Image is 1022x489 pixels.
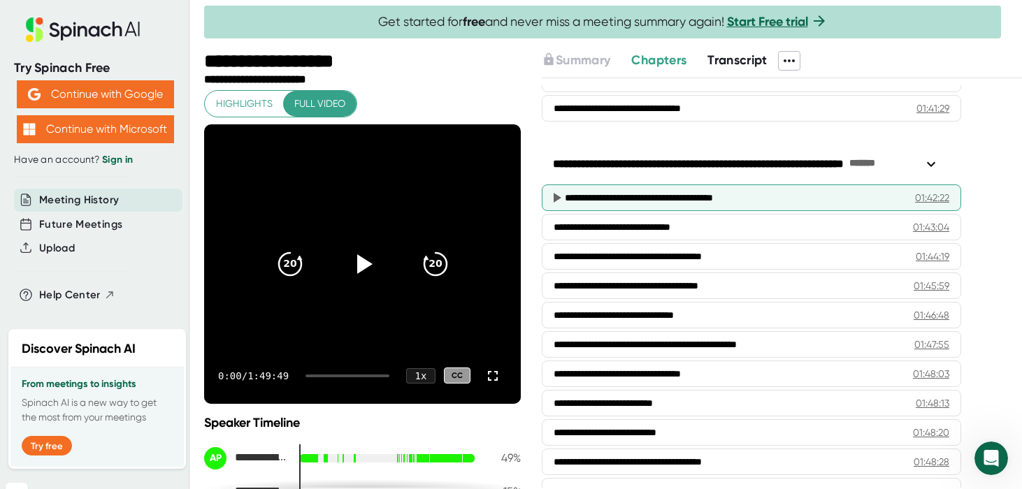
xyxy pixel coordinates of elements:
button: Continue with Google [17,80,174,108]
div: 49 % [486,451,521,465]
h2: Discover Spinach AI [22,340,136,358]
div: 01:44:19 [916,249,949,263]
button: Highlights [205,91,284,117]
div: 01:48:03 [913,367,949,381]
div: 01:48:13 [916,396,949,410]
button: Try free [22,436,72,455]
span: Highlights [216,95,273,112]
div: CC [444,367,470,384]
div: Speaker Timeline [204,415,521,430]
button: Help Center [39,287,115,303]
span: Full video [294,95,345,112]
button: Meeting History [39,192,119,208]
div: 01:47:55 [914,337,949,351]
div: 01:46:48 [914,308,949,322]
div: 1 x [406,368,436,384]
b: free [463,14,485,29]
button: Continue with Microsoft [17,115,174,143]
div: AP [204,447,226,469]
a: Sign in [102,154,133,166]
button: Transcript [707,51,768,70]
button: Full video [283,91,357,117]
span: Transcript [707,52,768,68]
div: 01:48:28 [914,455,949,469]
p: Spinach AI is a new way to get the most from your meetings [22,395,173,425]
span: Help Center [39,287,101,303]
button: Future Meetings [39,217,122,233]
h3: From meetings to insights [22,379,173,390]
div: Try Spinach Free [14,60,176,76]
div: Have an account? [14,154,176,166]
div: 01:42:22 [915,191,949,205]
div: Aimee J. Daily, PhD [204,447,288,469]
div: Upgrade to access [542,51,631,71]
span: Summary [556,52,610,68]
div: 0:00 / 1:49:49 [218,370,289,381]
button: Chapters [631,51,686,70]
div: 01:48:20 [913,425,949,439]
img: Aehbyd4JwY73AAAAAElFTkSuQmCC [28,88,41,101]
div: 01:45:59 [914,279,949,293]
span: Get started for and never miss a meeting summary again! [378,14,828,30]
button: Upload [39,240,75,256]
a: Start Free trial [727,14,808,29]
iframe: Intercom live chat [974,441,1008,475]
div: 01:41:29 [916,101,949,115]
span: Chapters [631,52,686,68]
div: 01:43:04 [913,220,949,234]
button: Summary [542,51,610,70]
